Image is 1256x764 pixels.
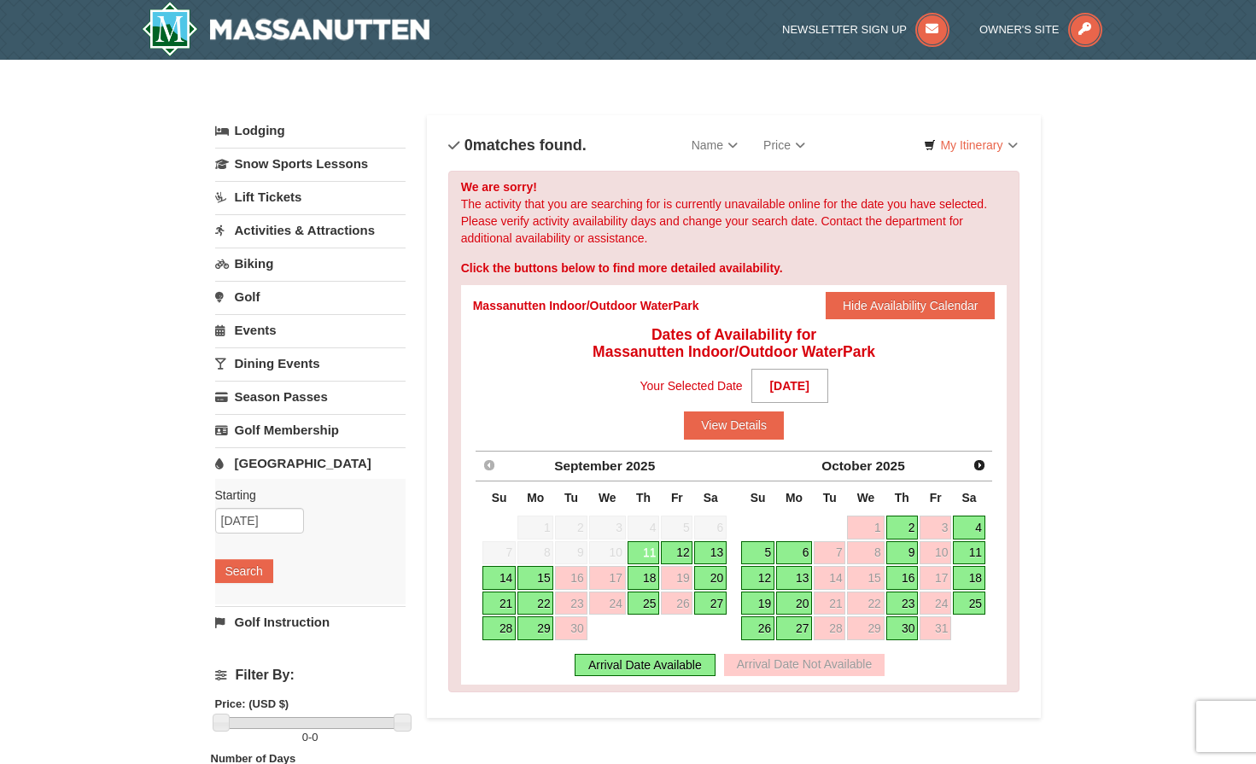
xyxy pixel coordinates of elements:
[517,616,553,640] a: 29
[215,347,406,379] a: Dining Events
[448,137,587,154] h4: matches found.
[628,592,660,615] a: 25
[215,148,406,179] a: Snow Sports Lessons
[589,541,626,565] span: 10
[886,516,919,539] a: 2
[302,731,308,744] span: 0
[920,592,951,615] a: 24
[461,180,537,194] strong: We are sorry!
[679,128,751,162] a: Name
[814,592,845,615] a: 21
[626,458,655,473] span: 2025
[661,541,692,565] a: 12
[920,541,951,565] a: 10
[920,616,951,640] a: 31
[886,616,919,640] a: 30
[826,292,996,319] button: Hide Availability Calendar
[751,128,818,162] a: Price
[215,314,406,346] a: Events
[473,326,996,360] h4: Dates of Availability for Massanutten Indoor/Outdoor WaterPark
[555,592,587,615] a: 23
[782,23,949,36] a: Newsletter Sign Up
[628,541,660,565] a: 11
[886,541,919,565] a: 9
[821,458,872,473] span: October
[684,411,784,439] button: View Details
[527,491,544,504] span: Monday
[979,23,1102,36] a: Owner's Site
[215,281,406,312] a: Golf
[628,516,660,539] span: 4
[589,566,626,590] a: 17
[814,566,845,590] a: 14
[215,414,406,446] a: Golf Membership
[776,541,812,565] a: 6
[517,541,553,565] span: 8
[555,541,587,565] span: 9
[599,491,616,504] span: Wednesday
[913,132,1028,158] a: My Itinerary
[482,592,516,615] a: 21
[741,592,774,615] a: 19
[448,171,1020,692] div: The activity that you are searching for is currently unavailable online for the date you have sel...
[492,491,507,504] span: Sunday
[847,516,884,539] a: 1
[930,491,942,504] span: Friday
[814,616,845,640] a: 28
[636,491,651,504] span: Thursday
[555,516,587,539] span: 2
[782,23,907,36] span: Newsletter Sign Up
[920,566,951,590] a: 17
[215,248,406,279] a: Biking
[953,566,985,590] a: 18
[847,592,884,615] a: 22
[814,541,845,565] a: 7
[694,541,727,565] a: 13
[967,453,991,477] a: Next
[704,491,718,504] span: Saturday
[776,592,812,615] a: 20
[215,487,393,504] label: Starting
[564,491,578,504] span: Tuesday
[142,2,430,56] img: Massanutten Resort Logo
[953,592,985,615] a: 25
[215,697,289,710] strong: Price: (USD $)
[215,181,406,213] a: Lift Tickets
[776,616,812,640] a: 27
[554,458,622,473] span: September
[215,606,406,638] a: Golf Instruction
[142,2,430,56] a: Massanutten Resort
[589,516,626,539] span: 3
[671,491,683,504] span: Friday
[847,566,884,590] a: 15
[973,458,986,472] span: Next
[464,137,473,154] span: 0
[640,373,743,399] span: Your Selected Date
[823,491,837,504] span: Tuesday
[876,458,905,473] span: 2025
[776,566,812,590] a: 13
[920,516,951,539] a: 3
[477,453,501,477] a: Prev
[589,592,626,615] a: 24
[482,616,516,640] a: 28
[724,654,885,676] div: Arrival Date Not Available
[751,369,828,403] strong: [DATE]
[661,592,692,615] a: 26
[312,731,318,744] span: 0
[461,260,1008,277] div: Click the buttons below to find more detailed availability.
[886,566,919,590] a: 16
[741,541,774,565] a: 5
[628,566,660,590] a: 18
[661,516,692,539] span: 5
[555,566,587,590] a: 16
[694,592,727,615] a: 27
[482,458,496,472] span: Prev
[215,447,406,479] a: [GEOGRAPHIC_DATA]
[786,491,803,504] span: Monday
[215,115,406,146] a: Lodging
[482,566,516,590] a: 14
[847,541,884,565] a: 8
[215,381,406,412] a: Season Passes
[482,541,516,565] span: 7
